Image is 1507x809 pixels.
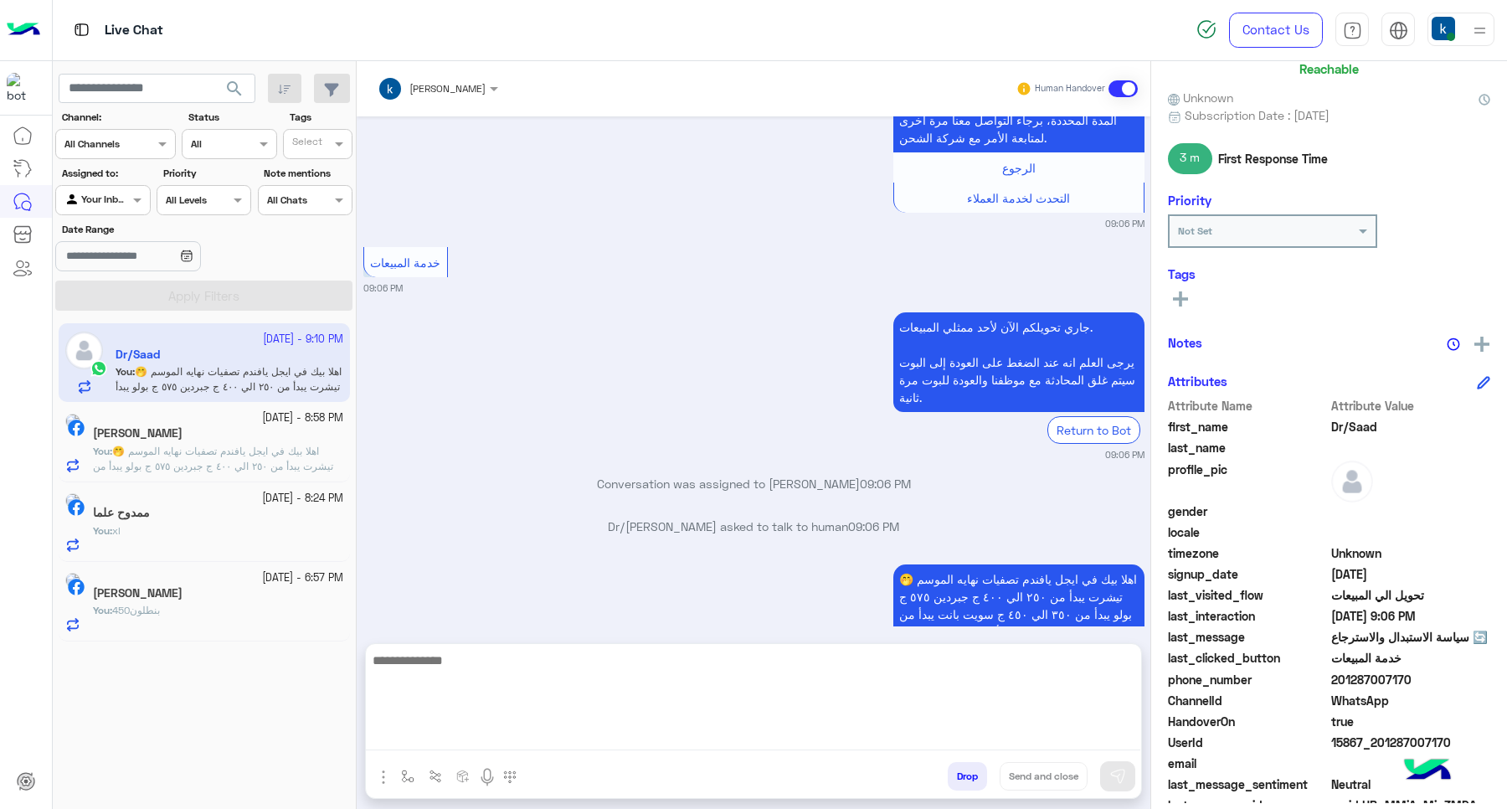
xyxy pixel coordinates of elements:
span: 09:06 PM [848,519,899,533]
img: userImage [1432,17,1455,40]
div: Return to Bot [1047,416,1140,444]
span: Subscription Date : [DATE] [1185,106,1330,124]
img: Facebook [68,499,85,516]
span: Attribute Value [1331,397,1491,415]
button: select flow [394,762,422,790]
img: picture [65,414,80,429]
label: Note mentions [264,166,350,181]
b: : [93,445,112,457]
span: You [93,445,110,457]
span: locale [1168,523,1328,541]
h6: Priority [1168,193,1211,208]
span: ChannelId [1168,692,1328,709]
span: 2025-10-07T18:06:52.18Z [1331,607,1491,625]
span: First Response Time [1218,150,1328,167]
span: last_clicked_button [1168,649,1328,667]
h6: Tags [1168,266,1490,281]
span: You [93,604,110,616]
div: Select [290,134,322,153]
img: make a call [503,770,517,784]
button: Drop [948,762,987,791]
span: null [1331,755,1491,772]
h6: Notes [1168,335,1202,350]
span: 🔄 سياسة الاستبدال والاسترجاع [1331,628,1491,646]
span: خدمة المبيعات [1331,649,1491,667]
p: Dr/[PERSON_NAME] asked to talk to human [363,518,1144,535]
img: Logo [7,13,40,48]
label: Assigned to: [62,166,148,181]
span: الرجوع [1002,161,1036,175]
span: signup_date [1168,565,1328,583]
img: Facebook [68,420,85,436]
img: Facebook [68,579,85,595]
button: Apply Filters [55,281,352,311]
span: اهلا بيك في ايجل يافندم تصفيات نهايه الموسم 🤭 تيشرت يبدأ من ٢٥٠ الي ٤٠٠ ج جبردين ٥٧٥ ج بولو يبدأ ... [899,572,1137,674]
small: [DATE] - 6:57 PM [262,570,343,586]
img: Trigger scenario [429,770,442,783]
span: 201287007170 [1331,671,1491,688]
img: send voice note [477,767,497,787]
img: send attachment [373,767,393,787]
span: first_name [1168,418,1328,435]
span: HandoverOn [1168,713,1328,730]
b: : [93,604,112,616]
p: Live Chat [105,19,163,42]
span: تحويل الي المبيعات [1331,586,1491,604]
span: Unknown [1331,544,1491,562]
span: null [1331,523,1491,541]
small: [DATE] - 8:24 PM [262,491,343,507]
img: create order [456,770,470,783]
span: 450بنطلون [112,604,160,616]
span: [PERSON_NAME] [409,82,486,95]
img: tab [1343,21,1362,40]
span: last_name [1168,439,1328,456]
span: خدمة المبيعات [370,255,440,270]
span: UserId [1168,734,1328,751]
span: 09:06 PM [860,477,911,491]
button: Send and close [1000,762,1088,791]
img: tab [71,19,92,40]
b: : [93,524,112,537]
span: xl [112,524,121,537]
label: Status [188,110,275,125]
span: 15867_201287007170 [1331,734,1491,751]
span: You [93,524,110,537]
h6: Attributes [1168,374,1227,389]
small: Human Handover [1035,82,1105,95]
span: gender [1168,502,1328,520]
span: 0 [1331,776,1491,793]
span: Unknown [1168,89,1233,106]
img: select flow [401,770,414,783]
span: التحدث لخدمة العملاء [967,191,1070,205]
span: email [1168,755,1328,772]
label: Date Range [62,222,249,237]
h5: Ahmed Ali [93,426,183,441]
p: Conversation was assigned to [PERSON_NAME] [363,475,1144,492]
span: Attribute Name [1168,397,1328,415]
label: Channel: [62,110,174,125]
img: spinner [1196,19,1216,39]
span: Dr/Saad [1331,418,1491,435]
span: last_interaction [1168,607,1328,625]
span: last_message_sentiment [1168,776,1328,793]
img: defaultAdmin.png [1331,461,1373,502]
span: 2 [1331,692,1491,709]
button: search [214,74,255,110]
h6: Reachable [1299,61,1359,76]
p: 7/10/2025, 9:10 PM [893,564,1144,682]
small: [DATE] - 8:58 PM [262,410,343,426]
span: timezone [1168,544,1328,562]
span: 2025-10-06T09:10:06.29Z [1331,565,1491,583]
label: Priority [163,166,249,181]
span: last_visited_flow [1168,586,1328,604]
button: create order [450,762,477,790]
label: Tags [290,110,351,125]
small: 09:06 PM [1105,448,1144,461]
img: hulul-logo.png [1398,742,1457,801]
a: tab [1335,13,1369,48]
img: send message [1109,768,1126,785]
b: Not Set [1178,224,1212,237]
img: notes [1447,338,1460,351]
p: 7/10/2025, 9:06 PM [893,312,1144,412]
h5: ممدوح علما [93,506,150,520]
